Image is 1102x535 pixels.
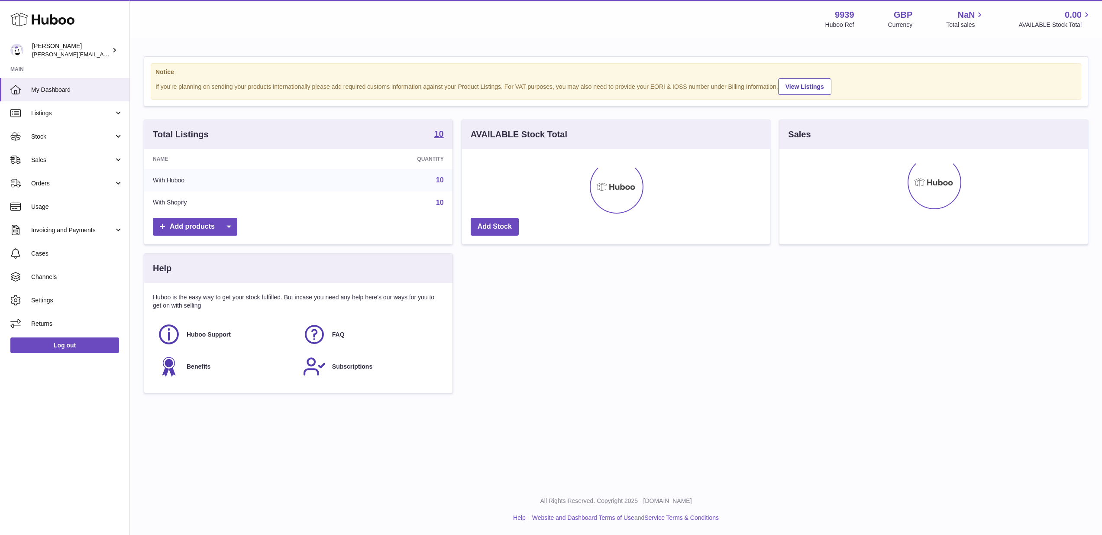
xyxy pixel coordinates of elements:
[137,497,1095,505] p: All Rights Reserved. Copyright 2025 - [DOMAIN_NAME]
[778,78,831,95] a: View Listings
[153,293,444,310] p: Huboo is the easy way to get your stock fulfilled. But incase you need any help here's our ways f...
[31,203,123,211] span: Usage
[1018,9,1092,29] a: 0.00 AVAILABLE Stock Total
[31,250,123,258] span: Cases
[187,363,210,371] span: Benefits
[153,263,171,274] h3: Help
[825,21,854,29] div: Huboo Ref
[31,320,123,328] span: Returns
[187,331,231,339] span: Huboo Support
[155,77,1076,95] div: If you're planning on sending your products internationally please add required customs informati...
[157,323,294,346] a: Huboo Support
[436,176,444,184] a: 10
[144,191,310,214] td: With Shopify
[436,199,444,206] a: 10
[788,129,811,140] h3: Sales
[31,226,114,234] span: Invoicing and Payments
[1018,21,1092,29] span: AVAILABLE Stock Total
[31,86,123,94] span: My Dashboard
[471,129,567,140] h3: AVAILABLE Stock Total
[529,514,719,522] li: and
[144,169,310,191] td: With Huboo
[157,355,294,378] a: Benefits
[946,21,985,29] span: Total sales
[303,355,440,378] a: Subscriptions
[303,323,440,346] a: FAQ
[1065,9,1082,21] span: 0.00
[32,42,110,58] div: [PERSON_NAME]
[32,51,174,58] span: [PERSON_NAME][EMAIL_ADDRESS][DOMAIN_NAME]
[310,149,452,169] th: Quantity
[644,514,719,521] a: Service Terms & Conditions
[10,337,119,353] a: Log out
[471,218,519,236] a: Add Stock
[10,44,23,57] img: tommyhardy@hotmail.com
[888,21,913,29] div: Currency
[31,109,114,117] span: Listings
[434,130,443,138] strong: 10
[957,9,975,21] span: NaN
[31,273,123,281] span: Channels
[144,149,310,169] th: Name
[31,296,123,305] span: Settings
[153,129,209,140] h3: Total Listings
[894,9,912,21] strong: GBP
[946,9,985,29] a: NaN Total sales
[332,363,372,371] span: Subscriptions
[513,514,526,521] a: Help
[155,68,1076,76] strong: Notice
[434,130,443,140] a: 10
[153,218,237,236] a: Add products
[31,133,114,141] span: Stock
[332,331,345,339] span: FAQ
[835,9,854,21] strong: 9939
[31,179,114,188] span: Orders
[532,514,634,521] a: Website and Dashboard Terms of Use
[31,156,114,164] span: Sales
